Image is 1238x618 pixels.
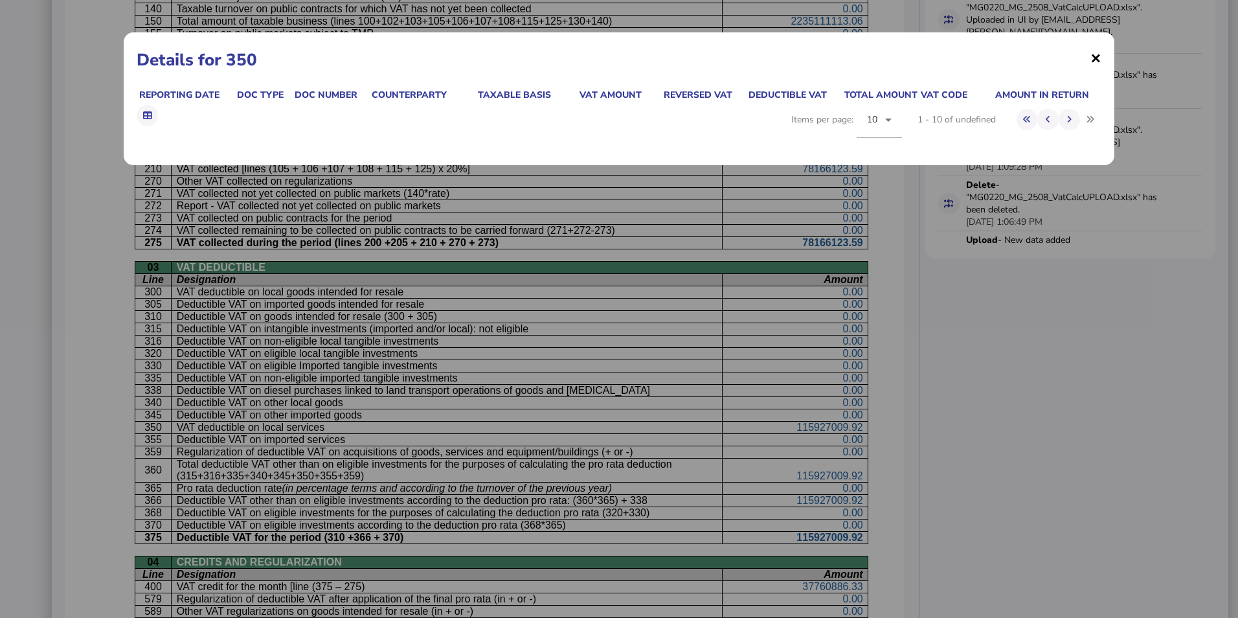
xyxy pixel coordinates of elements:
div: Items per page: [791,102,902,152]
button: Export table data to Excel [137,105,158,126]
button: Previous page [1037,109,1059,130]
div: VAT amount [554,89,642,101]
div: Reversed VAT [645,89,732,101]
th: Doc type [234,88,293,102]
button: Next page [1059,109,1080,130]
div: Taxable basis [464,89,551,101]
div: Deductible VAT [736,89,827,101]
span: 10 [867,113,878,126]
th: VAT code [918,88,976,102]
th: Counterparty [369,88,460,102]
button: First page [1017,109,1038,130]
th: Doc number [292,88,369,102]
div: Total amount [830,89,917,101]
span: × [1090,45,1101,70]
div: Amount in return [979,89,1089,101]
button: Last page [1080,109,1101,130]
div: 1 - 10 of undefined [917,113,996,126]
th: Reporting date [137,88,234,102]
h1: Details for 350 [137,49,1101,71]
mat-form-field: Change page size [857,102,902,152]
